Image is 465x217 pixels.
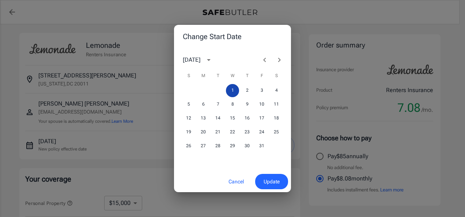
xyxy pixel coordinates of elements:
[270,84,283,97] button: 4
[220,174,252,190] button: Cancel
[255,98,268,111] button: 10
[226,98,239,111] button: 8
[270,69,283,83] span: Saturday
[255,84,268,97] button: 3
[211,112,224,125] button: 14
[182,98,195,111] button: 5
[211,140,224,153] button: 28
[226,84,239,97] button: 1
[226,69,239,83] span: Wednesday
[241,69,254,83] span: Thursday
[241,84,254,97] button: 2
[197,69,210,83] span: Monday
[255,126,268,139] button: 24
[197,98,210,111] button: 6
[182,69,195,83] span: Sunday
[197,112,210,125] button: 13
[174,25,291,48] h2: Change Start Date
[197,126,210,139] button: 20
[241,98,254,111] button: 9
[211,98,224,111] button: 7
[182,112,195,125] button: 12
[255,69,268,83] span: Friday
[272,53,287,67] button: Next month
[182,126,195,139] button: 19
[270,112,283,125] button: 18
[211,126,224,139] button: 21
[241,140,254,153] button: 30
[226,112,239,125] button: 15
[264,177,280,186] span: Update
[255,140,268,153] button: 31
[270,98,283,111] button: 11
[183,56,200,64] div: [DATE]
[241,126,254,139] button: 23
[270,126,283,139] button: 25
[255,112,268,125] button: 17
[257,53,272,67] button: Previous month
[226,140,239,153] button: 29
[197,140,210,153] button: 27
[203,54,215,66] button: calendar view is open, switch to year view
[211,69,224,83] span: Tuesday
[255,174,288,190] button: Update
[226,126,239,139] button: 22
[182,140,195,153] button: 26
[241,112,254,125] button: 16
